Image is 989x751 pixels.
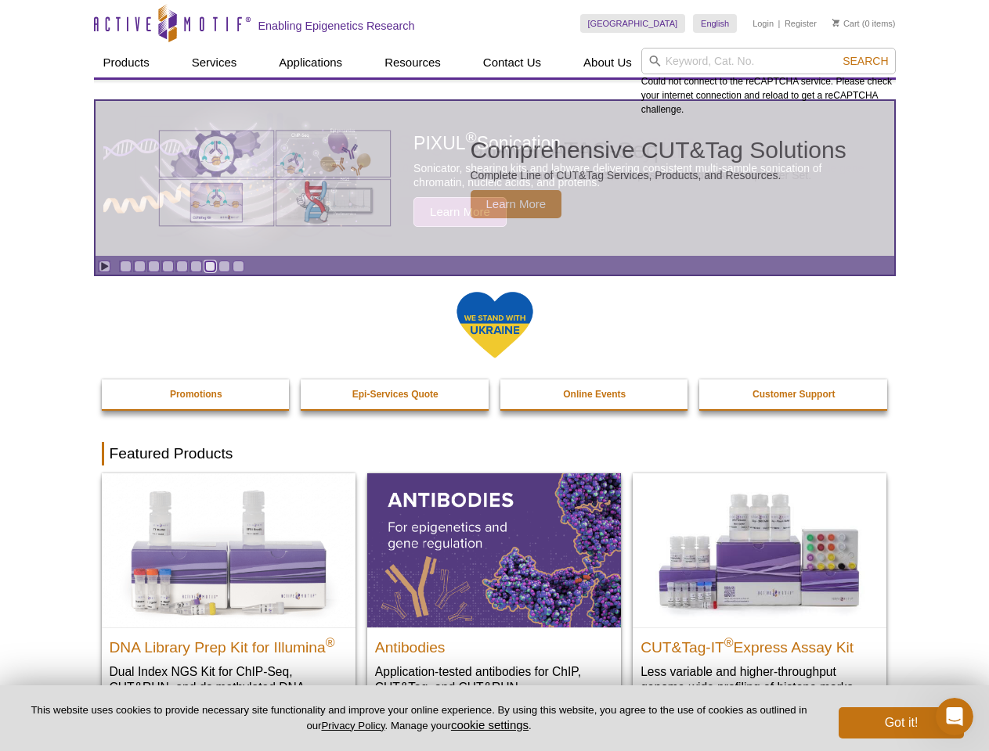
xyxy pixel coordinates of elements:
a: Resources [375,48,450,77]
a: Various genetic charts and diagrams. Comprehensive CUT&Tag Solutions Complete Line of CUT&Tag Ser... [96,101,894,256]
a: Go to slide 3 [148,261,160,272]
a: Register [785,18,817,29]
h2: Comprehensive CUT&Tag Solutions [471,138,846,162]
sup: ® [326,635,335,649]
button: cookie settings [451,718,529,731]
a: Go to slide 1 [120,261,132,272]
input: Keyword, Cat. No. [641,48,896,74]
article: Comprehensive CUT&Tag Solutions [96,101,894,256]
h2: DNA Library Prep Kit for Illumina [110,632,348,656]
a: Go to slide 2 [134,261,146,272]
img: CUT&Tag-IT® Express Assay Kit [633,473,886,627]
span: Search [843,55,888,67]
img: We Stand With Ukraine [456,290,534,360]
a: Login [753,18,774,29]
a: About Us [574,48,641,77]
p: Less variable and higher-throughput genome-wide profiling of histone marks​. [641,663,879,695]
a: Cart [832,18,860,29]
p: Application-tested antibodies for ChIP, CUT&Tag, and CUT&RUN. [375,663,613,695]
p: Dual Index NGS Kit for ChIP-Seq, CUT&RUN, and ds methylated DNA assays. [110,663,348,711]
img: Your Cart [832,19,839,27]
a: Epi-Services Quote [301,379,490,409]
a: English [693,14,737,33]
h2: Enabling Epigenetics Research [258,19,415,33]
span: Learn More [471,190,562,218]
img: All Antibodies [367,473,621,627]
strong: Customer Support [753,389,835,400]
h2: Featured Products [102,442,888,465]
a: Applications [269,48,352,77]
a: Toggle autoplay [99,261,110,272]
p: This website uses cookies to provide necessary site functionality and improve your online experie... [25,703,813,733]
div: Could not connect to the reCAPTCHA service. Please check your internet connection and reload to g... [641,48,896,117]
img: Various genetic charts and diagrams. [157,129,392,228]
a: Go to slide 7 [204,261,216,272]
a: Go to slide 4 [162,261,174,272]
a: Contact Us [474,48,550,77]
a: Services [182,48,247,77]
p: Complete Line of CUT&Tag Services, Products, and Resources. [471,168,846,182]
a: DNA Library Prep Kit for Illumina DNA Library Prep Kit for Illumina® Dual Index NGS Kit for ChIP-... [102,473,356,726]
sup: ® [724,635,734,649]
button: Search [838,54,893,68]
a: Customer Support [699,379,889,409]
li: (0 items) [832,14,896,33]
h2: Antibodies [375,632,613,656]
strong: Online Events [563,389,626,400]
iframe: Intercom live chat [936,698,973,735]
strong: Epi-Services Quote [352,389,439,400]
img: DNA Library Prep Kit for Illumina [102,473,356,627]
strong: Promotions [170,389,222,400]
a: Online Events [500,379,690,409]
button: Got it! [839,707,964,738]
a: Go to slide 8 [218,261,230,272]
a: Go to slide 9 [233,261,244,272]
li: | [778,14,781,33]
a: Products [94,48,159,77]
a: [GEOGRAPHIC_DATA] [580,14,686,33]
a: Go to slide 6 [190,261,202,272]
a: Privacy Policy [321,720,384,731]
a: Promotions [102,379,291,409]
a: All Antibodies Antibodies Application-tested antibodies for ChIP, CUT&Tag, and CUT&RUN. [367,473,621,710]
h2: CUT&Tag-IT Express Assay Kit [641,632,879,656]
a: CUT&Tag-IT® Express Assay Kit CUT&Tag-IT®Express Assay Kit Less variable and higher-throughput ge... [633,473,886,710]
a: Go to slide 5 [176,261,188,272]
